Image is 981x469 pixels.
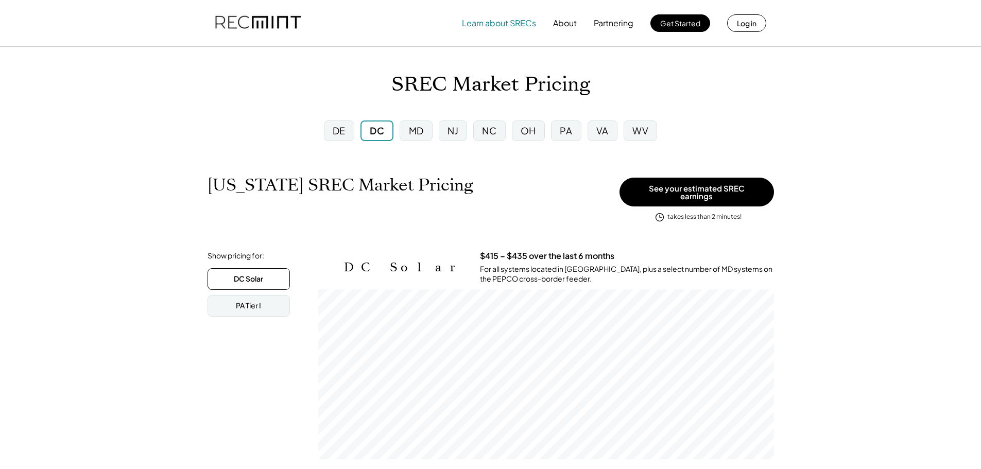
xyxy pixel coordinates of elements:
img: recmint-logotype%403x.png [215,6,301,41]
div: For all systems located in [GEOGRAPHIC_DATA], plus a select number of MD systems on the PEPCO cro... [480,264,774,284]
button: Learn about SRECs [462,13,536,33]
div: PA Tier I [236,301,261,311]
div: PA [560,124,572,137]
div: WV [632,124,648,137]
div: NJ [448,124,458,137]
div: DC Solar [234,274,263,284]
h3: $415 – $435 over the last 6 months [480,251,614,262]
h1: SREC Market Pricing [391,73,590,97]
div: NC [482,124,496,137]
button: See your estimated SREC earnings [619,178,774,206]
button: Log in [727,14,766,32]
h1: [US_STATE] SREC Market Pricing [208,175,473,195]
div: DE [333,124,346,137]
div: takes less than 2 minutes! [667,213,742,221]
div: Show pricing for: [208,251,264,261]
button: Partnering [594,13,633,33]
div: OH [521,124,536,137]
div: MD [409,124,424,137]
div: VA [596,124,609,137]
h2: DC Solar [344,260,464,275]
button: Get Started [650,14,710,32]
div: DC [370,124,384,137]
button: About [553,13,577,33]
